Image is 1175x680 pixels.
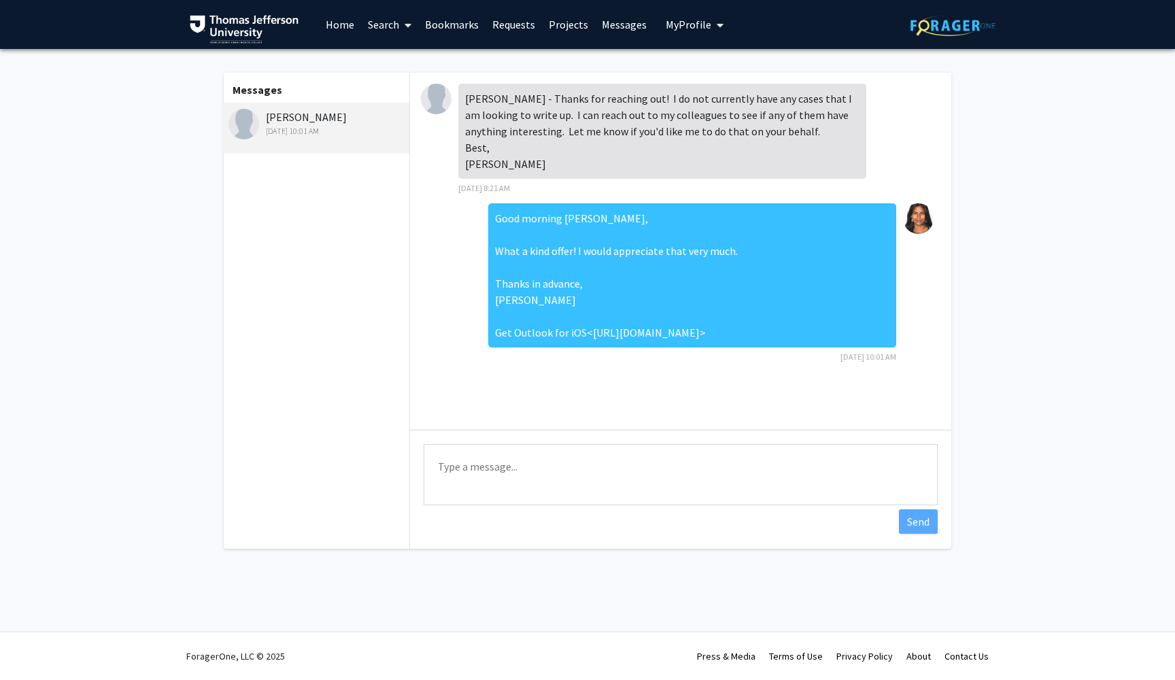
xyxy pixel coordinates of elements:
[424,444,938,505] textarea: Message
[361,1,418,48] a: Search
[421,84,452,114] img: Elissa Miller
[769,650,823,662] a: Terms of Use
[697,650,755,662] a: Press & Media
[228,125,406,137] div: [DATE] 10:01 AM
[228,109,259,139] img: Elissa Miller
[836,650,893,662] a: Privacy Policy
[186,632,285,680] div: ForagerOne, LLC © 2025
[233,83,282,97] b: Messages
[418,1,486,48] a: Bookmarks
[542,1,595,48] a: Projects
[595,1,653,48] a: Messages
[10,619,58,670] iframe: Chat
[840,352,896,362] span: [DATE] 10:01 AM
[910,15,995,36] img: ForagerOne Logo
[486,1,542,48] a: Requests
[319,1,361,48] a: Home
[458,84,866,179] div: [PERSON_NAME] - Thanks for reaching out! I do not currently have any cases that I am looking to w...
[228,109,406,137] div: [PERSON_NAME]
[906,650,931,662] a: About
[903,203,934,234] img: Shannon Fernando
[458,183,510,193] span: [DATE] 8:21 AM
[190,15,299,44] img: Thomas Jefferson University Logo
[666,18,711,31] span: My Profile
[899,509,938,534] button: Send
[944,650,989,662] a: Contact Us
[488,203,896,347] div: Good morning [PERSON_NAME], What a kind offer! I would appreciate that very much. Thanks in advan...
